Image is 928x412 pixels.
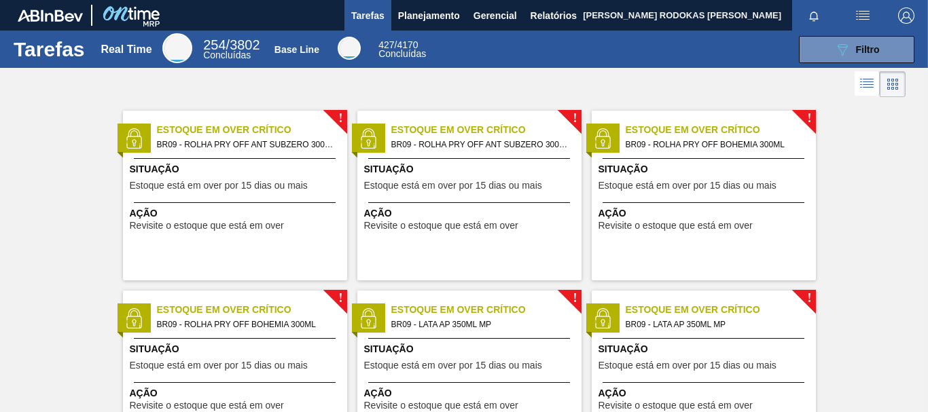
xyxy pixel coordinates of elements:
span: ! [573,293,577,303]
button: Filtro [799,36,914,63]
span: Ação [130,206,344,221]
span: Situação [130,342,344,356]
span: Revisite o estoque que está em over [599,221,753,231]
span: Estoque em Over Crítico [626,303,816,317]
div: Base Line [378,41,426,58]
span: Ação [599,386,813,400]
span: ! [573,113,577,124]
div: Base Line [338,37,361,60]
img: status [124,308,144,329]
span: Estoque em Over Crítico [157,303,347,317]
button: Notificações [792,6,836,25]
div: Base Line [274,44,319,55]
span: Estoque em Over Crítico [391,303,582,317]
span: Estoque está em over por 15 dias ou mais [364,181,542,191]
span: Situação [599,342,813,356]
span: Estoque está em over por 15 dias ou mais [364,360,542,371]
span: Ação [364,206,578,221]
span: Revisite o estoque que está em over [599,400,753,411]
span: BR09 - ROLHA PRY OFF BOHEMIA 300ML [157,317,336,332]
img: TNhmsLtSVTkK8tSr43FrP2fwEKptu5GPRR3wAAAABJRU5ErkJggg== [18,10,83,22]
img: status [358,308,378,329]
img: status [592,128,613,149]
span: Tarefas [351,7,385,24]
img: status [592,308,613,329]
span: Filtro [856,44,880,55]
img: status [358,128,378,149]
span: BR09 - ROLHA PRY OFF ANT SUBZERO 300ML [391,137,571,152]
span: Situação [364,162,578,176]
span: BR09 - LATA AP 350ML MP [391,317,571,332]
img: Logout [898,7,914,24]
h1: Tarefas [14,41,85,57]
span: Planejamento [398,7,460,24]
span: Concluídas [203,50,251,60]
span: Situação [130,162,344,176]
span: Estoque está em over por 15 dias ou mais [130,181,308,191]
div: Visão em Lista [855,71,880,97]
span: Ação [599,206,813,221]
span: BR09 - ROLHA PRY OFF ANT SUBZERO 300ML [157,137,336,152]
div: Real Time [162,33,192,63]
span: 427 [378,39,394,50]
span: Estoque em Over Crítico [626,123,816,137]
span: Revisite o estoque que está em over [364,221,518,231]
img: status [124,128,144,149]
span: ! [807,293,811,303]
span: Estoque em Over Crítico [157,123,347,137]
span: Revisite o estoque que está em over [130,400,284,411]
span: ! [338,113,342,124]
span: BR09 - LATA AP 350ML MP [626,317,805,332]
span: Situação [599,162,813,176]
span: Ação [364,386,578,400]
span: Relatórios [531,7,577,24]
span: / 4170 [378,39,418,50]
div: Visão em Cards [880,71,906,97]
span: 254 [203,37,226,52]
img: userActions [855,7,871,24]
span: BR09 - ROLHA PRY OFF BOHEMIA 300ML [626,137,805,152]
span: Gerencial [474,7,517,24]
span: Ação [130,386,344,400]
span: ! [338,293,342,303]
span: ! [807,113,811,124]
div: Real Time [203,39,260,60]
span: Estoque está em over por 15 dias ou mais [599,181,777,191]
span: Estoque está em over por 15 dias ou mais [130,360,308,371]
span: Revisite o estoque que está em over [130,221,284,231]
span: Estoque está em over por 15 dias ou mais [599,360,777,371]
span: Estoque em Over Crítico [391,123,582,137]
span: / 3802 [203,37,260,52]
span: Revisite o estoque que está em over [364,400,518,411]
span: Concluídas [378,48,426,59]
span: Situação [364,342,578,356]
div: Real Time [101,43,151,56]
